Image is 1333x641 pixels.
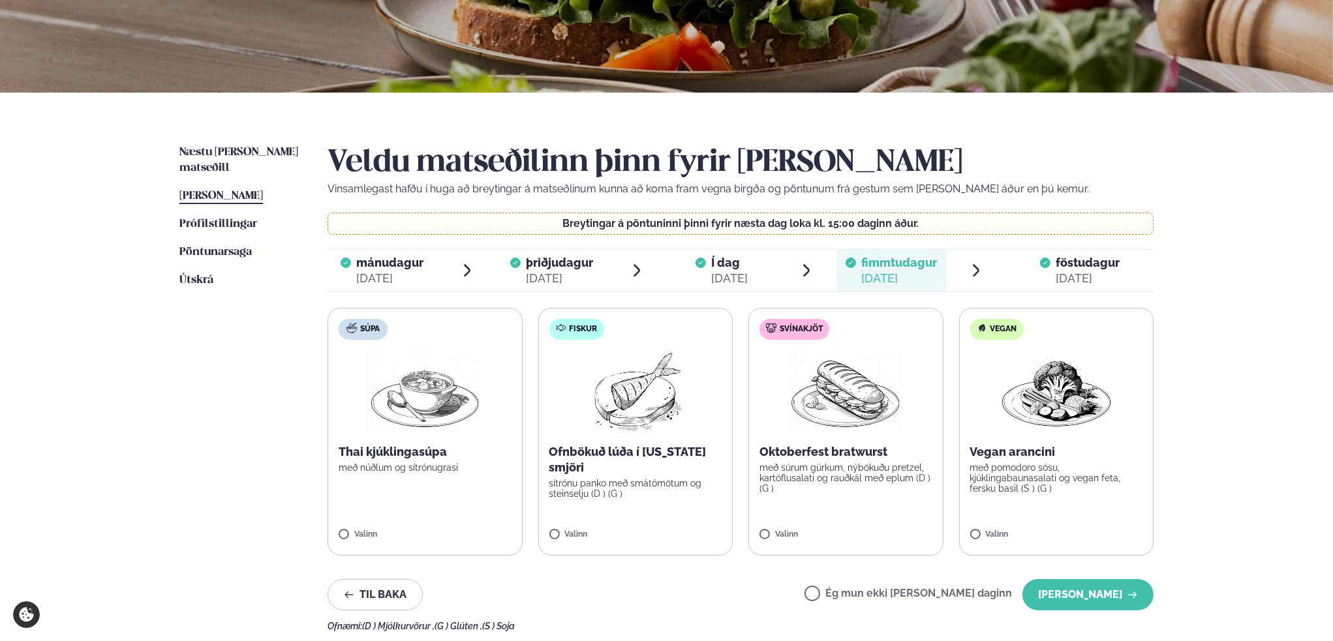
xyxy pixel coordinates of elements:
[179,145,301,176] a: Næstu [PERSON_NAME] matseðill
[179,216,257,232] a: Prófílstillingar
[435,621,482,631] span: (G ) Glúten ,
[356,256,423,269] span: mánudagur
[328,579,423,610] button: Til baka
[339,462,512,473] p: með núðlum og sítrónugrasi
[861,271,937,286] div: [DATE]
[328,621,1154,631] div: Ofnæmi:
[356,271,423,286] div: [DATE]
[482,621,515,631] span: (S ) Soja
[179,190,263,201] span: [PERSON_NAME]
[179,273,213,288] a: Útskrá
[341,218,1141,229] p: Breytingar á pöntuninni þinni fyrir næsta dag loka kl. 15:00 daginn áður.
[360,324,380,335] span: Súpa
[367,350,482,434] img: Soup.png
[526,256,593,269] span: þriðjudagur
[13,601,40,628] a: Cookie settings
[977,323,987,333] img: Vegan.svg
[780,324,823,335] span: Svínakjöt
[711,271,748,286] div: [DATE]
[179,218,257,230] span: Prófílstillingar
[1022,579,1154,610] button: [PERSON_NAME]
[577,350,693,434] img: Fish.png
[556,323,566,333] img: fish.svg
[970,462,1143,494] p: með pomodoro sósu, kjúklingabaunasalati og vegan feta, fersku basil (S ) (G )
[362,621,435,631] span: (D ) Mjólkurvörur ,
[549,478,722,499] p: sítrónu panko með smátómötum og steinselju (D ) (G )
[990,324,1017,335] span: Vegan
[526,271,593,286] div: [DATE]
[861,256,937,269] span: fimmtudagur
[759,462,932,494] p: með súrum gúrkum, nýbökuðu pretzel, kartöflusalati og rauðkál með eplum (D ) (G )
[970,444,1143,460] p: Vegan arancini
[570,324,598,335] span: Fiskur
[179,246,252,258] span: Pöntunarsaga
[179,147,298,173] span: Næstu [PERSON_NAME] matseðill
[1056,256,1120,269] span: föstudagur
[328,145,1154,181] h2: Veldu matseðilinn þinn fyrir [PERSON_NAME]
[788,350,903,434] img: Panini.png
[328,181,1154,197] p: Vinsamlegast hafðu í huga að breytingar á matseðlinum kunna að koma fram vegna birgða og pöntunum...
[179,245,252,260] a: Pöntunarsaga
[346,323,357,333] img: soup.svg
[179,275,213,286] span: Útskrá
[759,444,932,460] p: Oktoberfest bratwurst
[1056,271,1120,286] div: [DATE]
[339,444,512,460] p: Thai kjúklingasúpa
[766,323,776,333] img: pork.svg
[179,188,263,204] a: [PERSON_NAME]
[711,255,748,271] span: Í dag
[549,444,722,475] p: Ofnbökuð lúða í [US_STATE] smjöri
[999,350,1114,434] img: Vegan.png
